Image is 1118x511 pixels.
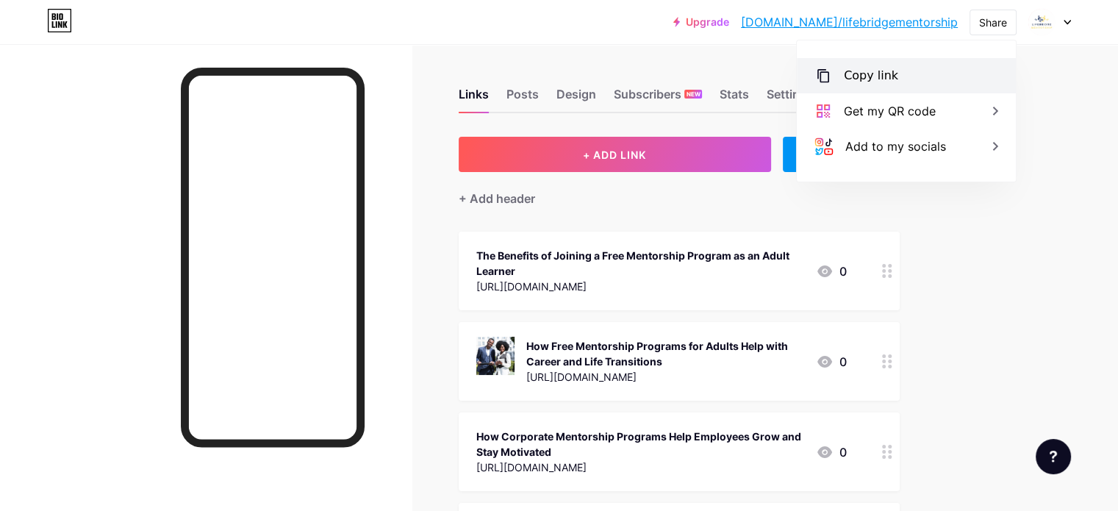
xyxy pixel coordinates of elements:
[816,353,847,371] div: 0
[741,13,958,31] a: [DOMAIN_NAME]/lifebridgementorship
[1028,8,1056,36] img: lifebridgementorship
[767,85,814,112] div: Settings
[476,460,804,475] div: [URL][DOMAIN_NAME]
[673,16,729,28] a: Upgrade
[844,102,936,120] div: Get my QR code
[556,85,596,112] div: Design
[583,149,646,161] span: + ADD LINK
[844,67,898,85] div: Copy link
[506,85,539,112] div: Posts
[979,15,1007,30] div: Share
[783,137,900,172] div: + ADD EMBED
[687,90,700,99] span: NEW
[816,443,847,461] div: 0
[459,190,535,207] div: + Add header
[476,337,515,375] img: How Free Mentorship Programs for Adults Help with Career and Life Transitions
[459,85,489,112] div: Links
[526,369,804,385] div: [URL][DOMAIN_NAME]
[526,338,804,369] div: How Free Mentorship Programs for Adults Help with Career and Life Transitions
[816,262,847,280] div: 0
[614,85,702,112] div: Subscribers
[845,137,946,155] div: Add to my socials
[476,248,804,279] div: The Benefits of Joining a Free Mentorship Program as an Adult Learner
[720,85,749,112] div: Stats
[476,279,804,294] div: [URL][DOMAIN_NAME]
[459,137,771,172] button: + ADD LINK
[476,429,804,460] div: How Corporate Mentorship Programs Help Employees Grow and Stay Motivated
